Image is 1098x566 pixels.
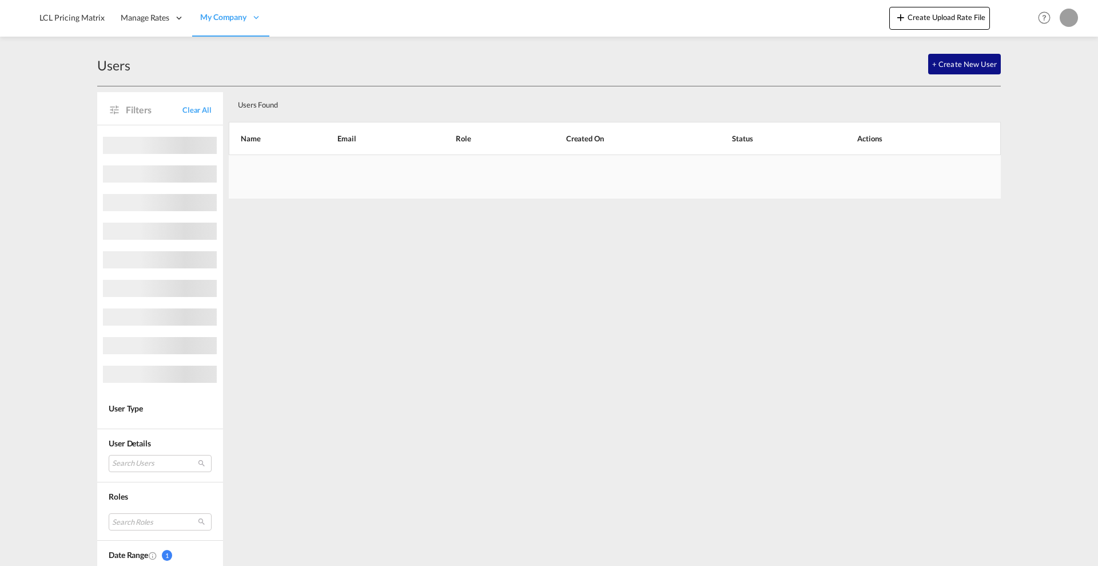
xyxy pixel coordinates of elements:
th: Status [703,122,829,155]
button: icon-plus 400-fgCreate Upload Rate File [889,7,990,30]
span: Manage Rates [121,12,169,23]
span: Help [1035,8,1054,27]
span: Date Range [109,550,148,560]
md-icon: Created On [148,551,157,560]
th: Created On [538,122,704,155]
span: User Type [109,403,143,413]
th: Actions [829,122,1001,155]
span: My Company [200,11,246,23]
th: Email [309,122,427,155]
th: Role [427,122,537,155]
span: Filters [126,104,182,116]
span: 1 [162,550,172,561]
th: Name [229,122,309,155]
span: Roles [109,492,128,501]
md-icon: icon-plus 400-fg [894,10,908,24]
span: Clear All [182,105,212,115]
button: + Create New User [928,54,1001,74]
div: Users Found [233,91,920,114]
span: LCL Pricing Matrix [39,13,105,22]
div: Help [1035,8,1060,29]
div: Users [97,56,130,74]
span: User Details [109,438,151,448]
